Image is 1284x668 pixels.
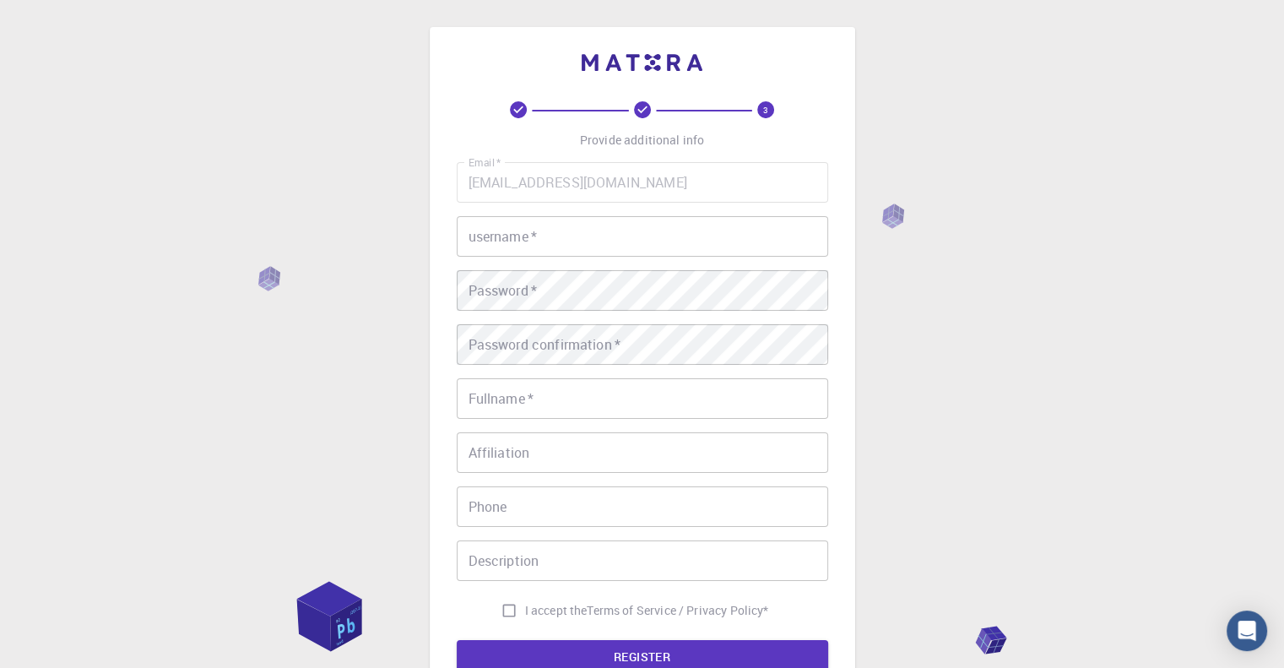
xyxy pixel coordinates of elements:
[469,155,501,170] label: Email
[587,602,768,619] p: Terms of Service / Privacy Policy *
[580,132,704,149] p: Provide additional info
[763,104,768,116] text: 3
[587,602,768,619] a: Terms of Service / Privacy Policy*
[525,602,588,619] span: I accept the
[1227,611,1267,651] div: Open Intercom Messenger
